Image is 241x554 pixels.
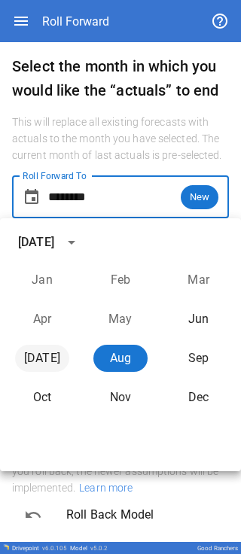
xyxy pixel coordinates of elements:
[42,14,109,29] div: Roll Forward
[172,384,226,411] button: December
[197,545,238,552] div: Good Ranchers
[15,345,69,372] button: July
[12,114,229,164] h6: This will replace all existing forecasts with actuals to the month you have selected. The current...
[24,506,42,524] span: undo
[42,545,67,552] span: v 6.0.105
[3,544,9,550] img: Drivepoint
[12,54,229,102] h6: Select the month in which you would like the “actuals” to end
[15,384,69,411] button: October
[66,506,217,524] span: Roll Back Model
[181,188,218,205] span: New
[93,345,148,372] button: August
[12,447,229,497] h6: Accidentally rolled your model forward? When you roll back, the newer assumptions will be impleme...
[12,497,229,533] div: Roll Back Model
[23,169,87,182] label: Roll Forward To
[59,230,84,255] button: calendar view is open, switch to year view
[18,233,54,251] div: [DATE]
[12,545,67,552] div: Drivepoint
[90,545,108,552] span: v 5.0.2
[172,345,226,372] button: September
[75,482,133,494] span: Learn more
[93,384,148,411] button: November
[172,306,226,333] button: June
[70,545,108,552] div: Model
